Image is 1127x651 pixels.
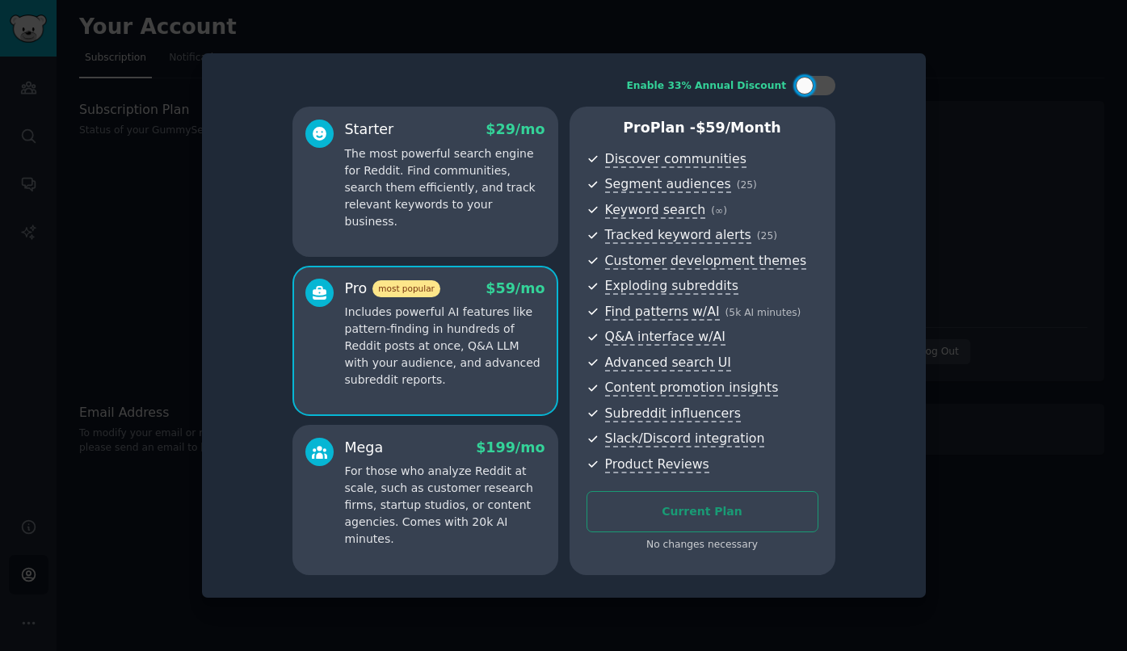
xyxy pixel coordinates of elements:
span: $ 59 /month [696,120,781,136]
span: Advanced search UI [605,355,731,372]
div: No changes necessary [587,538,818,552]
p: Pro Plan - [587,118,818,138]
span: Q&A interface w/AI [605,329,725,346]
span: $ 29 /mo [486,121,545,137]
p: For those who analyze Reddit at scale, such as customer research firms, startup studios, or conte... [345,463,545,548]
span: $ 199 /mo [476,439,545,456]
span: ( 25 ) [737,179,757,191]
span: Product Reviews [605,456,709,473]
span: most popular [372,280,440,297]
span: Tracked keyword alerts [605,227,751,244]
span: Content promotion insights [605,380,779,397]
span: Keyword search [605,202,706,219]
span: Subreddit influencers [605,405,741,422]
p: Includes powerful AI features like pattern-finding in hundreds of Reddit posts at once, Q&A LLM w... [345,304,545,388]
span: ( ∞ ) [711,205,727,216]
p: The most powerful search engine for Reddit. Find communities, search them efficiently, and track ... [345,145,545,230]
div: Enable 33% Annual Discount [627,79,787,94]
span: ( 5k AI minutes ) [725,307,801,318]
span: Customer development themes [605,253,807,270]
span: Exploding subreddits [605,278,738,295]
span: Segment audiences [605,176,731,193]
span: Discover communities [605,151,746,168]
div: Starter [345,120,394,140]
div: Pro [345,279,440,299]
span: ( 25 ) [757,230,777,241]
div: Mega [345,438,384,458]
span: Find patterns w/AI [605,304,720,321]
span: $ 59 /mo [486,280,545,296]
span: Slack/Discord integration [605,430,765,447]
